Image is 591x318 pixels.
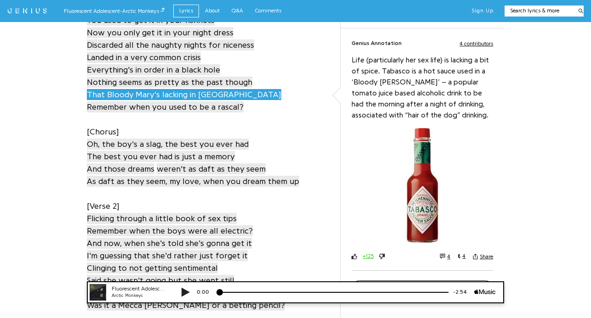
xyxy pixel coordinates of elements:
[87,163,299,187] span: weren't as daft as they seem As daft as they seem, my love, when you dream them up
[369,7,395,15] div: -2:54
[87,139,249,174] span: Oh, the boy's a slag, the best you ever had The best you ever had is just a memory And those dreams
[87,138,249,175] a: Oh, the boy's a slag, the best you ever hadThe best you ever had is just a memoryAnd those dreams
[87,89,281,100] span: That Bloody Mary's lacking in [GEOGRAPHIC_DATA]
[87,238,252,261] span: And now, when she's told she's gonna get it I'm guessing that she'd rather just forget it
[352,280,493,297] button: Suggest an improvement to earn IQ
[87,39,254,50] span: Discarded all the naughty nights for niceness
[32,11,87,18] div: Arctic Monkeys
[462,252,466,260] span: 4
[87,14,233,39] a: You used to get it in your fishnetsNow you only get it in your night dress
[505,7,573,15] input: Search lyrics & more
[87,224,253,237] a: Remember when the boys were all electric?
[64,6,165,15] div: Fluorescent Adolescent - Arctic Monkeys
[10,3,27,19] img: 72x72bb.jpg
[87,262,234,286] a: Clinging to not getting sentimentalSaid she wasn't going but she went still
[32,4,87,11] div: Fluorescent Adolescent
[87,212,237,224] a: Flicking through a little book of sex tips
[87,88,281,100] a: That Bloody Mary's lacking in [GEOGRAPHIC_DATA]
[87,262,234,286] span: Clinging to not getting sentimental Said she wasn't going but she went still
[352,254,357,259] svg: upvote
[87,64,252,88] span: Everything's in order in a black hole Nothing seems as pretty as the past though
[480,253,493,260] span: Share
[363,252,374,260] button: +125
[87,101,244,112] span: Remember when you used to be a rascal?
[460,39,493,47] button: 4 contributors
[199,5,226,17] a: About
[440,253,451,260] button: 4
[473,253,493,260] button: Share
[87,63,252,88] a: Everything's in order in a black holeNothing seems as pretty as the past though
[87,225,253,236] span: Remember when the boys were all electric?
[249,5,287,17] a: Comments
[472,7,494,15] button: Sign Up
[87,237,252,262] a: And now, when she's told she's gonna get itI'm guessing that she'd rather just forget it
[87,51,201,63] a: Landed in a very common crisis
[87,213,237,224] span: Flicking through a little book of sex tips
[87,100,244,113] a: Remember when you used to be a rascal?
[87,52,201,63] span: Landed in a very common crisis
[173,5,199,17] a: Lyrics
[226,5,249,17] a: Q&A
[87,162,299,187] a: weren't as daft as they seemAs daft as they seem, my love, when you dream them up
[87,39,254,51] a: Discarded all the naughty nights for niceness
[447,253,450,260] span: 4
[379,254,385,259] svg: downvote
[352,55,493,121] p: Life (particularly her sex life) is lacking a bit of spice. Tabasco is a hot sauce used in a ‘Blo...
[352,39,402,47] span: Genius Annotation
